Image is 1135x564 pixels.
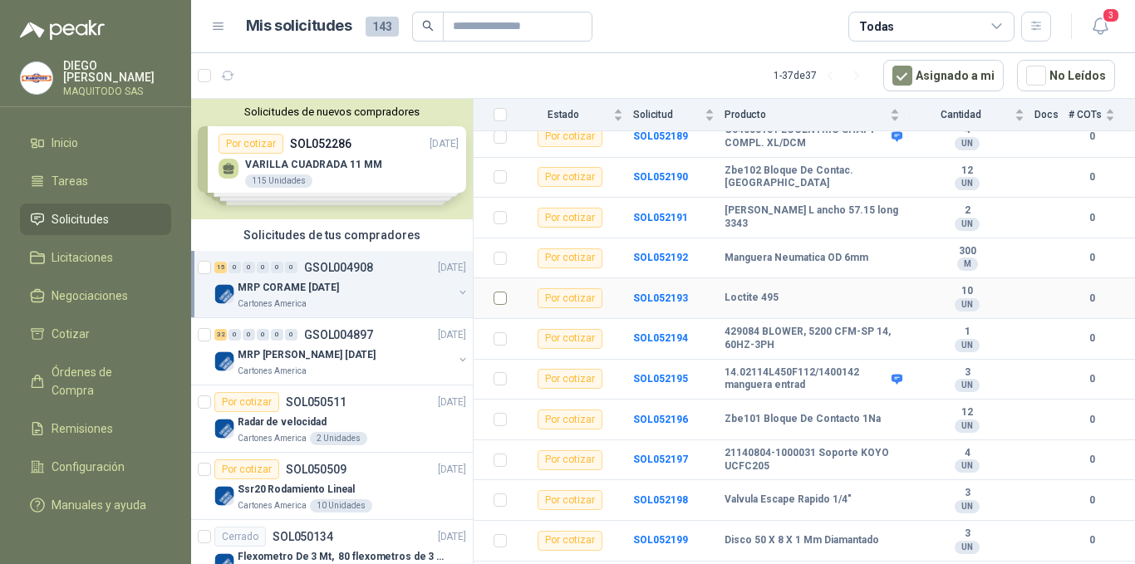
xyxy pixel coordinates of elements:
[910,527,1024,541] b: 3
[633,171,688,183] b: SOL052190
[214,329,227,341] div: 32
[633,494,688,506] a: SOL052198
[1034,99,1069,131] th: Docs
[633,373,688,385] b: SOL052195
[910,99,1034,131] th: Cantidad
[20,318,171,350] a: Cotizar
[774,62,870,89] div: 1 - 37 de 37
[1069,412,1115,428] b: 0
[214,284,234,304] img: Company Logo
[633,212,688,223] a: SOL052191
[955,459,980,473] div: UN
[725,252,868,265] b: Manguera Neumatica OD 6mm
[438,529,466,545] p: [DATE]
[955,379,980,392] div: UN
[191,385,473,453] a: Por cotizarSOL050511[DATE] Company LogoRadar de velocidadCartones America2 Unidades
[257,262,269,273] div: 0
[725,366,887,392] b: 14.02114L450F112/1400142 manguera entrad
[214,262,227,273] div: 15
[191,219,473,251] div: Solicitudes de tus compradores
[1069,532,1115,548] b: 0
[633,332,688,344] a: SOL052194
[214,419,234,439] img: Company Logo
[238,347,376,363] p: MRP [PERSON_NAME] [DATE]
[910,245,1024,258] b: 300
[1069,210,1115,226] b: 0
[633,109,701,120] span: Solicitud
[191,99,473,219] div: Solicitudes de nuevos compradoresPor cotizarSOL052286[DATE] VARILLA CUADRADA 11 MM115 UnidadesPor...
[1069,291,1115,307] b: 0
[304,329,373,341] p: GSOL004897
[725,447,900,473] b: 21140804-1000031 Soporte KOYO UCFC205
[214,325,469,378] a: 32 0 0 0 0 0 GSOL004897[DATE] Company LogoMRP [PERSON_NAME] [DATE]Cartones America
[725,413,881,426] b: Zbe101 Bloque De Contacto 1Na
[1069,129,1115,145] b: 0
[310,499,372,513] div: 10 Unidades
[20,451,171,483] a: Configuración
[214,392,279,412] div: Por cotizar
[304,262,373,273] p: GSOL004908
[214,351,234,371] img: Company Logo
[286,396,346,408] p: SOL050511
[273,531,333,542] p: SOL050134
[725,164,900,190] b: Zbe102 Bloque De Contac. [GEOGRAPHIC_DATA]
[517,99,633,131] th: Estado
[538,127,602,147] div: Por cotizar
[1069,169,1115,185] b: 0
[438,395,466,410] p: [DATE]
[910,366,1024,380] b: 3
[1017,60,1115,91] button: No Leídos
[52,248,113,267] span: Licitaciones
[438,462,466,478] p: [DATE]
[910,285,1024,298] b: 10
[228,329,241,341] div: 0
[20,280,171,311] a: Negociaciones
[238,297,307,311] p: Cartones America
[191,453,473,520] a: Por cotizarSOL050509[DATE] Company LogoSsr20 Rodamiento LinealCartones America10 Unidades
[52,458,125,476] span: Configuración
[957,257,978,271] div: M
[228,262,241,273] div: 0
[271,262,283,273] div: 0
[633,454,688,465] b: SOL052197
[198,105,466,118] button: Solicitudes de nuevos compradores
[725,124,887,150] b: G34008151 ECCENTRIC SHAFT COMPL. XL/DCM
[52,325,90,343] span: Cotizar
[910,109,1011,120] span: Cantidad
[955,177,980,190] div: UN
[633,99,725,131] th: Solicitud
[20,242,171,273] a: Licitaciones
[214,257,469,311] a: 15 0 0 0 0 0 GSOL004908[DATE] Company LogoMRP CORAME [DATE]Cartones America
[1069,99,1135,131] th: # COTs
[955,218,980,231] div: UN
[52,419,113,438] span: Remisiones
[257,329,269,341] div: 0
[238,482,355,498] p: Ssr20 Rodamiento Lineal
[859,17,894,36] div: Todas
[633,534,688,546] a: SOL052199
[633,252,688,263] a: SOL052192
[955,500,980,513] div: UN
[1085,12,1115,42] button: 3
[20,20,105,40] img: Logo peakr
[1069,371,1115,387] b: 0
[243,329,255,341] div: 0
[955,339,980,352] div: UN
[910,447,1024,460] b: 4
[63,60,171,83] p: DIEGO [PERSON_NAME]
[238,432,307,445] p: Cartones America
[538,490,602,510] div: Por cotizar
[1069,250,1115,266] b: 0
[1069,493,1115,508] b: 0
[52,210,109,228] span: Solicitudes
[238,499,307,513] p: Cartones America
[633,130,688,142] a: SOL052189
[538,369,602,389] div: Por cotizar
[633,414,688,425] a: SOL052196
[214,459,279,479] div: Por cotizar
[955,298,980,311] div: UN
